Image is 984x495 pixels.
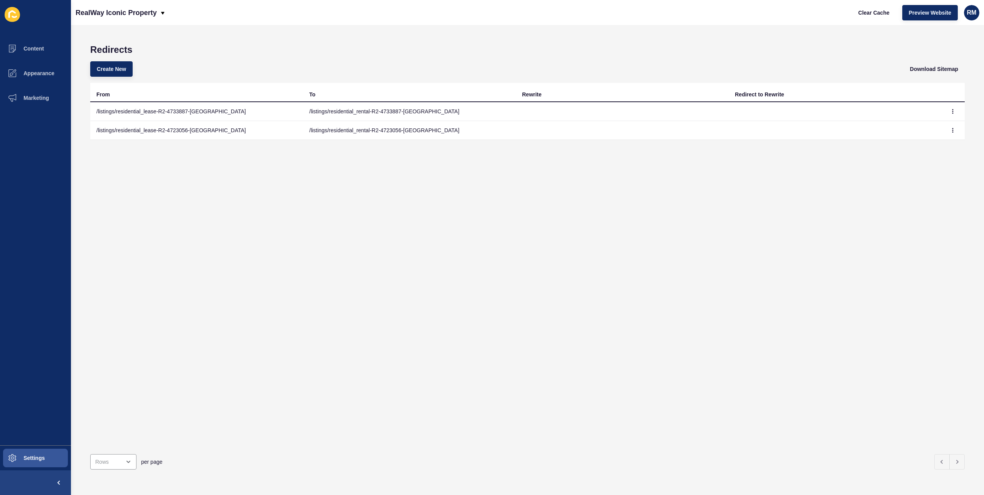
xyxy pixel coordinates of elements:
[303,121,516,140] td: /listings/residential_rental-R2-4723056-[GEOGRAPHIC_DATA]
[967,9,977,17] span: RM
[76,3,157,22] p: RealWay Iconic Property
[96,91,110,98] div: From
[90,102,303,121] td: /listings/residential_lease-R2-4733887-[GEOGRAPHIC_DATA]
[303,102,516,121] td: /listings/residential_rental-R2-4733887-[GEOGRAPHIC_DATA]
[858,9,890,17] span: Clear Cache
[910,65,958,73] span: Download Sitemap
[735,91,784,98] div: Redirect to Rewrite
[852,5,896,20] button: Clear Cache
[903,61,965,77] button: Download Sitemap
[90,44,965,55] h1: Redirects
[90,61,133,77] button: Create New
[522,91,542,98] div: Rewrite
[90,121,303,140] td: /listings/residential_lease-R2-4723056-[GEOGRAPHIC_DATA]
[141,458,162,466] span: per page
[309,91,315,98] div: To
[97,65,126,73] span: Create New
[90,454,136,470] div: open menu
[902,5,958,20] button: Preview Website
[909,9,951,17] span: Preview Website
